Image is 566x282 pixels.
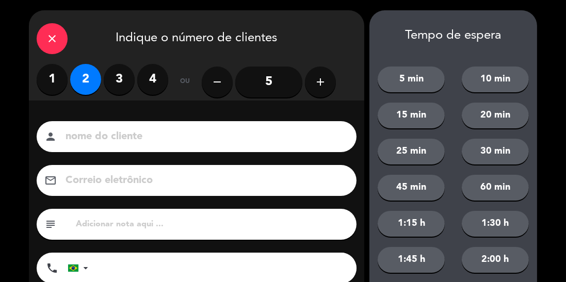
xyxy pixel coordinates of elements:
i: close [46,32,58,45]
i: email [44,174,57,187]
button: 25 min [378,139,445,164]
button: 1:15 h [378,211,445,237]
button: 10 min [462,67,529,92]
button: 20 min [462,103,529,128]
button: remove [202,67,233,97]
button: 15 min [378,103,445,128]
label: 1 [37,64,68,95]
label: 3 [104,64,135,95]
div: Indique o número de clientes [29,10,364,64]
i: phone [46,262,58,274]
button: add [305,67,336,97]
input: Correio eletrônico [64,172,343,190]
i: add [314,76,327,88]
label: 2 [70,64,101,95]
i: person [44,130,57,143]
button: 2:00 h [462,247,529,273]
input: Adicionar nota aqui ... [75,217,349,231]
div: Tempo de espera [369,28,537,43]
button: 1:45 h [378,247,445,273]
button: 45 min [378,175,445,201]
button: 60 min [462,175,529,201]
div: ou [168,64,202,100]
i: remove [211,76,223,88]
label: 4 [137,64,168,95]
i: subject [44,218,57,230]
input: nome do cliente [64,128,343,146]
button: 30 min [462,139,529,164]
button: 1:30 h [462,211,529,237]
button: 5 min [378,67,445,92]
